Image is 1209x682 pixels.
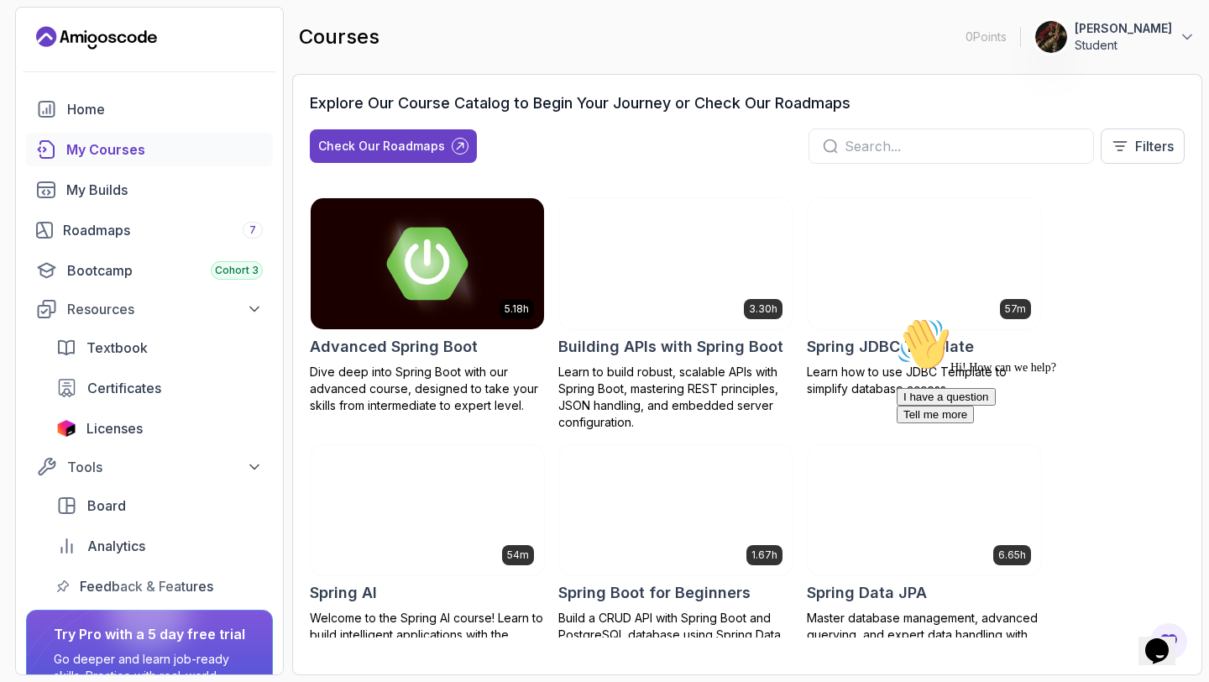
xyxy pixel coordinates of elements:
[310,129,477,163] button: Check Our Roadmaps
[7,77,106,95] button: I have a question
[87,378,161,398] span: Certificates
[559,445,793,576] img: Spring Boot for Beginners card
[1101,129,1185,164] button: Filters
[7,95,84,113] button: Tell me more
[310,581,377,605] h2: Spring AI
[558,444,793,661] a: Spring Boot for Beginners card1.67hSpring Boot for BeginnersBuild a CRUD API with Spring Boot and...
[807,610,1042,660] p: Master database management, advanced querying, and expert data handling with ease
[7,7,60,60] img: :wave:
[310,335,478,359] h2: Advanced Spring Boot
[87,536,145,556] span: Analytics
[845,136,1080,156] input: Search...
[808,445,1041,576] img: Spring Data JPA card
[46,331,273,365] a: textbook
[749,302,777,316] p: 3.30h
[558,610,793,660] p: Build a CRUD API with Spring Boot and PostgreSQL database using Spring Data JPA and Spring AI
[318,138,445,155] div: Check Our Roadmaps
[26,133,273,166] a: courses
[86,338,148,358] span: Textbook
[249,223,256,237] span: 7
[1035,21,1067,53] img: user profile image
[1138,615,1192,665] iframe: chat widget
[46,489,273,522] a: board
[46,371,273,405] a: certificates
[67,260,263,281] div: Bootcamp
[1034,20,1196,54] button: user profile image[PERSON_NAME]Student
[1005,302,1026,316] p: 57m
[807,364,1042,397] p: Learn how to use JDBC Template to simplify database access.
[66,180,263,200] div: My Builds
[299,24,379,50] h2: courses
[558,197,793,431] a: Building APIs with Spring Boot card3.30hBuilding APIs with Spring BootLearn to build robust, scal...
[46,569,273,603] a: feedback
[26,173,273,207] a: builds
[67,299,263,319] div: Resources
[67,99,263,119] div: Home
[807,335,974,359] h2: Spring JDBC Template
[559,198,793,329] img: Building APIs with Spring Boot card
[36,24,157,51] a: Landing page
[808,198,1041,329] img: Spring JDBC Template card
[558,581,751,605] h2: Spring Boot for Beginners
[26,213,273,247] a: roadmaps
[80,576,213,596] span: Feedback & Features
[310,610,545,660] p: Welcome to the Spring AI course! Learn to build intelligent applications with the Spring framewor...
[305,195,550,332] img: Advanced Spring Boot card
[310,444,545,661] a: Spring AI card54mSpring AIWelcome to the Spring AI course! Learn to build intelligent application...
[215,264,259,277] span: Cohort 3
[26,92,273,126] a: home
[807,581,927,605] h2: Spring Data JPA
[311,445,544,576] img: Spring AI card
[890,311,1192,606] iframe: chat widget
[310,197,545,414] a: Advanced Spring Boot card5.18hAdvanced Spring BootDive deep into Spring Boot with our advanced co...
[63,220,263,240] div: Roadmaps
[1075,20,1172,37] p: [PERSON_NAME]
[26,452,273,482] button: Tools
[807,197,1042,397] a: Spring JDBC Template card57mSpring JDBC TemplateLearn how to use JDBC Template to simplify databa...
[807,444,1042,661] a: Spring Data JPA card6.65hSpring Data JPAMaster database management, advanced querying, and expert...
[46,529,273,563] a: analytics
[46,412,273,445] a: licenses
[7,7,309,113] div: 👋Hi! How can we help?I have a questionTell me more
[558,364,793,431] p: Learn to build robust, scalable APIs with Spring Boot, mastering REST principles, JSON handling, ...
[26,294,273,324] button: Resources
[86,418,143,438] span: Licenses
[66,139,263,160] div: My Courses
[1135,136,1174,156] p: Filters
[310,364,545,414] p: Dive deep into Spring Boot with our advanced course, designed to take your skills from intermedia...
[67,457,263,477] div: Tools
[87,496,126,516] span: Board
[7,50,166,63] span: Hi! How can we help?
[1075,37,1172,54] p: Student
[966,29,1007,45] p: 0 Points
[310,92,850,115] h3: Explore Our Course Catalog to Begin Your Journey or Check Our Roadmaps
[505,302,529,316] p: 5.18h
[751,548,777,562] p: 1.67h
[507,548,529,562] p: 54m
[56,420,76,437] img: jetbrains icon
[558,335,783,359] h2: Building APIs with Spring Boot
[26,254,273,287] a: bootcamp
